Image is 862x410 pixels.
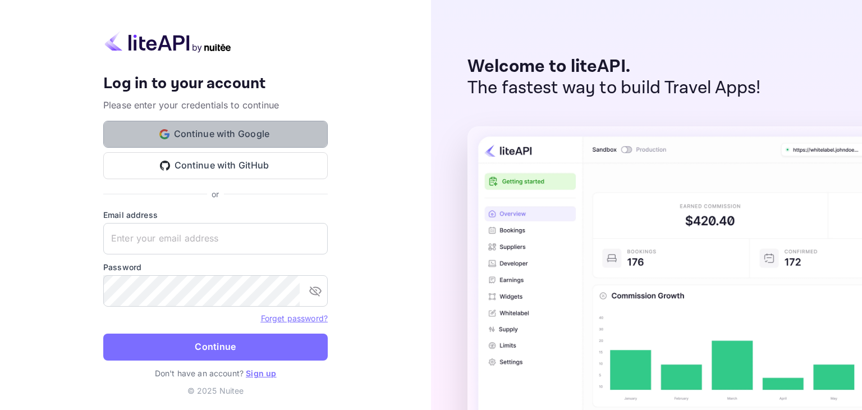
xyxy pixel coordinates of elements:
a: Sign up [246,368,276,378]
p: or [212,188,219,200]
button: Continue with Google [103,121,328,148]
p: © 2025 Nuitee [187,385,244,397]
label: Email address [103,209,328,221]
label: Password [103,261,328,273]
a: Forget password? [261,313,328,323]
img: liteapi [103,31,232,53]
button: Continue [103,334,328,361]
a: Forget password? [261,312,328,324]
button: Continue with GitHub [103,152,328,179]
p: Don't have an account? [103,367,328,379]
p: The fastest way to build Travel Apps! [467,78,761,99]
p: Please enter your credentials to continue [103,98,328,112]
button: toggle password visibility [304,280,327,302]
p: Welcome to liteAPI. [467,56,761,78]
h4: Log in to your account [103,74,328,94]
input: Enter your email address [103,223,328,254]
